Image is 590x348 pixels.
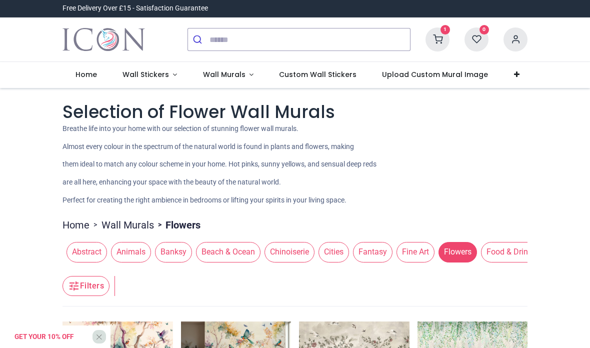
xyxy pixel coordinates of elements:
span: Wall Murals [203,69,245,79]
span: Beach & Ocean [196,242,260,262]
button: Flowers [434,242,477,262]
a: 0 [464,35,488,43]
span: Banksy [155,242,192,262]
span: Custom Wall Stickers [279,69,356,79]
sup: 0 [479,25,489,34]
p: them ideal to match any colour scheme in your home. Hot pinks, sunny yellows, and sensual deep reds [62,159,527,169]
span: Animals [111,242,151,262]
span: Fantasy [353,242,392,262]
a: Wall Murals [190,62,266,88]
a: Wall Murals [101,218,154,232]
span: Wall Stickers [122,69,169,79]
span: Upload Custom Mural Image [382,69,488,79]
a: Home [62,218,89,232]
button: Banksy [151,242,192,262]
button: Food & Drinks [477,242,541,262]
p: Almost every colour in the spectrum of the natural world is found in plants and flowers, making [62,142,527,152]
a: Wall Stickers [109,62,190,88]
button: Filters [62,276,109,296]
iframe: Customer reviews powered by Trustpilot [317,3,527,13]
a: 1 [425,35,449,43]
img: Icon Wall Stickers [62,25,145,53]
button: Chinoiserie [260,242,314,262]
p: are all here, enhancing your space with the beauty of the natural world. [62,177,527,187]
p: Breathe life into your home with our selection of stunning flower wall murals. [62,124,527,134]
button: Fantasy [349,242,392,262]
div: Free Delivery Over £15 - Satisfaction Guarantee [62,3,208,13]
span: Food & Drinks [481,242,541,262]
button: Abstract [62,242,107,262]
li: Flowers [154,218,200,232]
button: Submit [188,28,209,50]
button: Cities [314,242,349,262]
button: Animals [107,242,151,262]
h1: Selection of Flower Wall Murals [62,100,527,124]
span: Cities [318,242,349,262]
span: > [89,220,101,230]
a: Logo of Icon Wall Stickers [62,25,145,53]
span: Abstract [66,242,107,262]
span: Home [75,69,97,79]
p: Perfect for creating the right ambience in bedrooms or lifting your spirits in your living space. [62,195,527,205]
span: > [154,220,165,230]
span: Flowers [438,242,477,262]
sup: 1 [440,25,450,34]
button: Fine Art [392,242,434,262]
span: Fine Art [396,242,434,262]
span: Chinoiserie [264,242,314,262]
button: Beach & Ocean [192,242,260,262]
